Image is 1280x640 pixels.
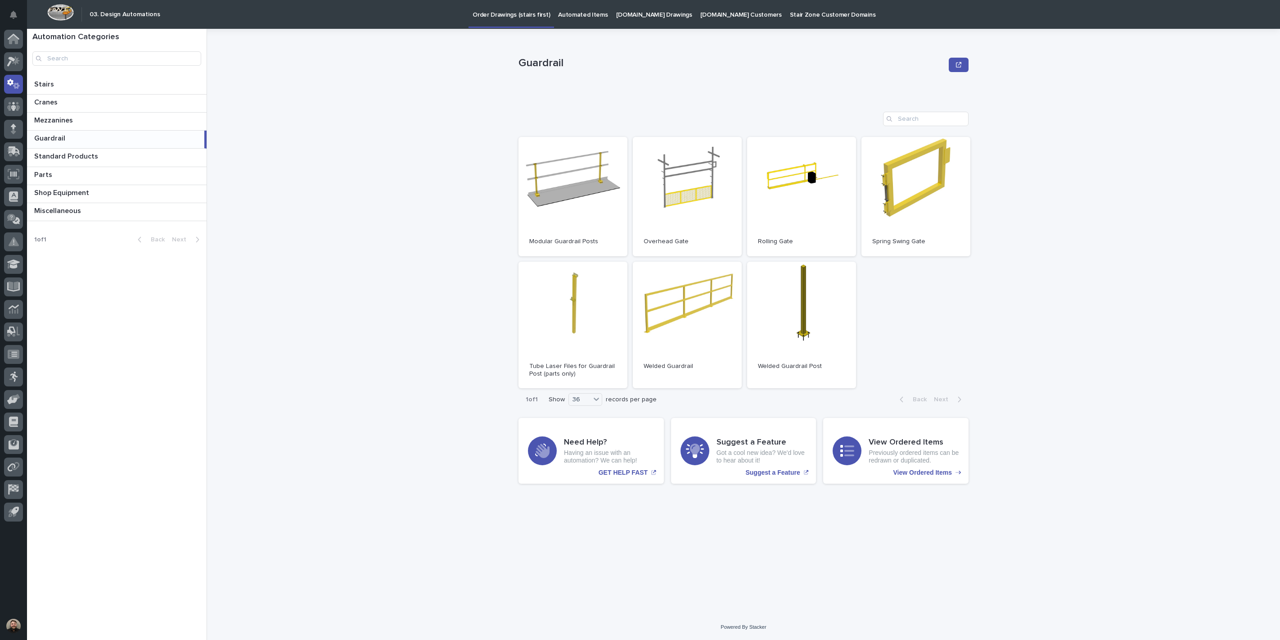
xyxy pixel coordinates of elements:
[529,238,617,245] p: Modular Guardrail Posts
[599,469,648,477] p: GET HELP FAST
[518,389,545,411] p: 1 of 1
[606,396,657,404] p: records per page
[90,11,160,18] h2: 03. Design Automations
[32,32,201,42] h1: Automation Categories
[34,150,100,161] p: Standard Products
[27,149,207,167] a: Standard ProductsStandard Products
[564,438,654,448] h3: Need Help?
[529,363,617,378] p: Tube Laser Files for Guardrail Post (parts only)
[907,396,927,403] span: Back
[518,262,627,389] a: Tube Laser Files for Guardrail Post (parts only)
[717,438,807,448] h3: Suggest a Feature
[4,617,23,635] button: users-avatar
[34,205,83,215] p: Miscellaneous
[47,4,74,21] img: Workspace Logo
[758,238,845,245] p: Rolling Gate
[518,418,664,484] a: GET HELP FAST
[4,5,23,24] button: Notifications
[131,236,168,244] button: Back
[32,51,201,66] input: Search
[758,363,845,370] p: Welded Guardrail Post
[671,418,816,484] a: Suggest a Feature
[11,11,23,25] div: Notifications
[747,137,856,256] a: Rolling Gate
[717,449,807,464] p: Got a cool new idea? We'd love to hear about it!
[869,449,959,464] p: Previously ordered items can be redrawn or duplicated.
[168,236,207,244] button: Next
[883,112,969,126] input: Search
[747,262,856,389] a: Welded Guardrail Post
[172,236,192,243] span: Next
[34,114,75,125] p: Mezzanines
[633,262,742,389] a: Welded Guardrail
[34,169,54,179] p: Parts
[34,96,59,107] p: Cranes
[27,95,207,113] a: CranesCranes
[27,203,207,221] a: MiscellaneousMiscellaneous
[861,137,970,256] a: Spring Swing Gate
[872,238,960,245] p: Spring Swing Gate
[892,395,930,404] button: Back
[145,236,165,243] span: Back
[34,132,67,143] p: Guardrail
[518,57,945,70] p: Guardrail
[27,77,207,95] a: StairsStairs
[549,396,565,404] p: Show
[27,131,207,149] a: GuardrailGuardrail
[893,469,952,477] p: View Ordered Items
[930,395,969,404] button: Next
[27,113,207,131] a: MezzaninesMezzanines
[518,137,627,256] a: Modular Guardrail Posts
[869,438,959,448] h3: View Ordered Items
[34,187,91,197] p: Shop Equipment
[823,418,969,484] a: View Ordered Items
[934,396,954,403] span: Next
[569,395,590,404] div: 36
[27,229,54,251] p: 1 of 1
[27,167,207,185] a: PartsParts
[633,137,742,256] a: Overhead Gate
[27,185,207,203] a: Shop EquipmentShop Equipment
[745,469,800,477] p: Suggest a Feature
[564,449,654,464] p: Having an issue with an automation? We can help!
[644,238,731,245] p: Overhead Gate
[34,78,56,89] p: Stairs
[721,624,766,630] a: Powered By Stacker
[644,363,731,370] p: Welded Guardrail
